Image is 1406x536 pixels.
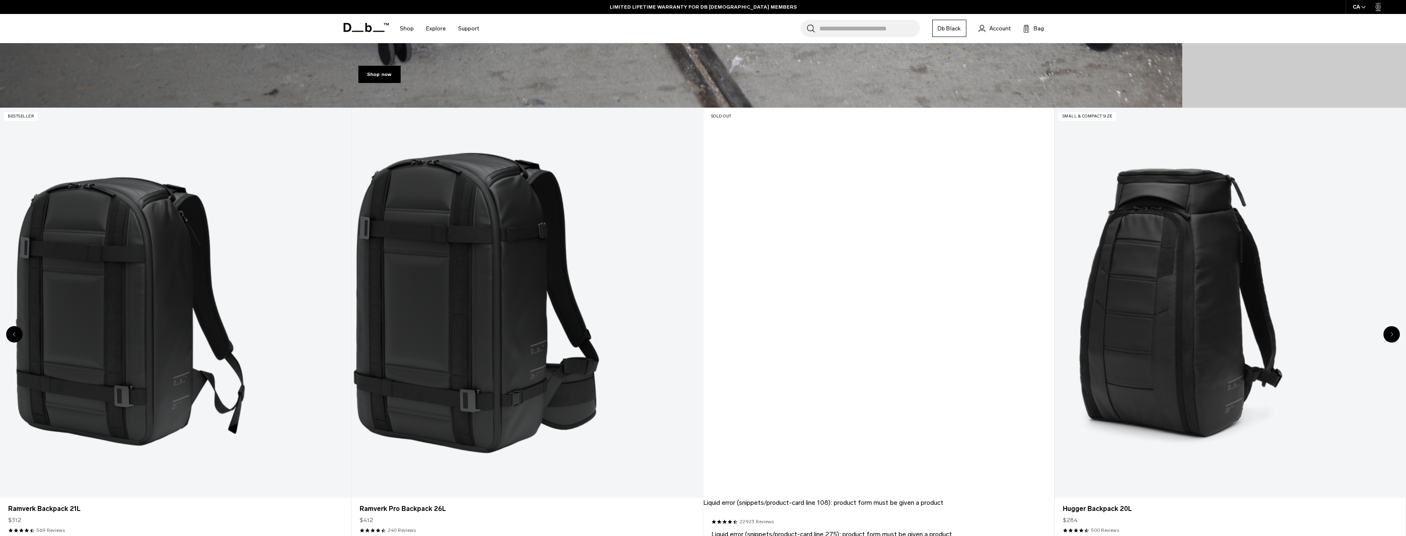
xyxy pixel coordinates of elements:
[1059,112,1116,121] p: Small & Compact Size
[1055,108,1405,498] a: Hugger Backpack 20L
[4,112,38,121] p: Bestseller
[1034,24,1044,33] span: Bag
[1023,23,1044,33] button: Bag
[1063,516,1078,524] span: $284
[426,14,446,43] a: Explore
[979,23,1011,33] a: Account
[394,14,485,43] nav: Main Navigation
[360,504,694,514] a: Ramverk Pro Backpack 26L
[400,14,414,43] a: Shop
[932,20,966,37] a: Db Black
[989,24,1011,33] span: Account
[8,516,21,524] span: $312
[707,112,735,121] p: Sold Out
[1383,326,1400,343] div: Next slide
[358,66,401,83] a: Shop now
[458,14,479,43] a: Support
[740,518,774,525] a: 22923 reviews
[610,3,797,11] a: LIMITED LIFETIME WARRANTY FOR DB [DEMOGRAPHIC_DATA] MEMBERS
[6,326,23,343] div: Previous slide
[1063,504,1397,514] a: Hugger Backpack 20L
[388,527,416,534] a: 240 reviews
[351,108,702,498] a: Ramverk Pro Backpack 26L
[360,516,373,524] span: $412
[8,504,342,514] a: Ramverk Backpack 21L
[1091,527,1119,534] a: 500 reviews
[37,527,65,534] a: 569 reviews
[703,108,1054,508] header: Liquid error (snippets/product-card line 108): product form must be given a product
